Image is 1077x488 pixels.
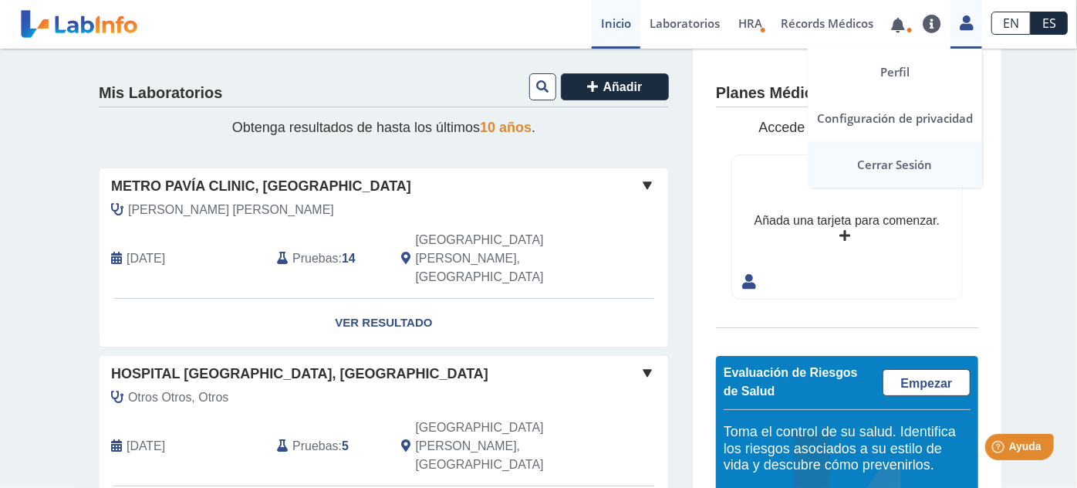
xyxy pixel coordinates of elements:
[111,364,488,385] span: Hospital [GEOGRAPHIC_DATA], [GEOGRAPHIC_DATA]
[111,176,411,197] span: Metro Pavía Clinic, [GEOGRAPHIC_DATA]
[99,84,222,103] h4: Mis Laboratorios
[292,249,338,268] span: Pruebas
[738,15,762,31] span: HRA
[901,377,953,390] span: Empezar
[128,388,228,407] span: Otros Otros, Otros
[265,231,390,286] div: :
[416,419,586,474] span: San Juan, PR
[1031,12,1068,35] a: ES
[991,12,1031,35] a: EN
[127,437,165,456] span: 2025-01-13
[724,424,971,474] h5: Toma el control de su salud. Identifica los riesgos asociados a su estilo de vida y descubre cómo...
[292,437,338,456] span: Pruebas
[758,120,935,135] span: Accede y maneja sus planes
[100,299,668,347] a: Ver Resultado
[561,73,669,100] button: Añadir
[603,80,643,93] span: Añadir
[940,428,1060,471] iframe: Help widget launcher
[265,419,390,474] div: :
[808,95,982,141] a: Configuración de privacidad
[342,252,356,265] b: 14
[808,49,982,95] a: Perfil
[883,369,971,396] a: Empezar
[716,84,831,103] h4: Planes Médicos
[128,201,334,219] span: Conaway Lanuza, Ralph
[808,141,982,188] a: Cerrar Sesión
[724,366,858,398] span: Evaluación de Riesgos de Salud
[127,249,165,268] span: 2025-09-29
[480,120,532,135] span: 10 años
[232,120,535,135] span: Obtenga resultados de hasta los últimos .
[342,439,349,452] b: 5
[416,231,586,286] span: San Juan, PR
[755,212,940,230] div: Añada una tarjeta para comenzar.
